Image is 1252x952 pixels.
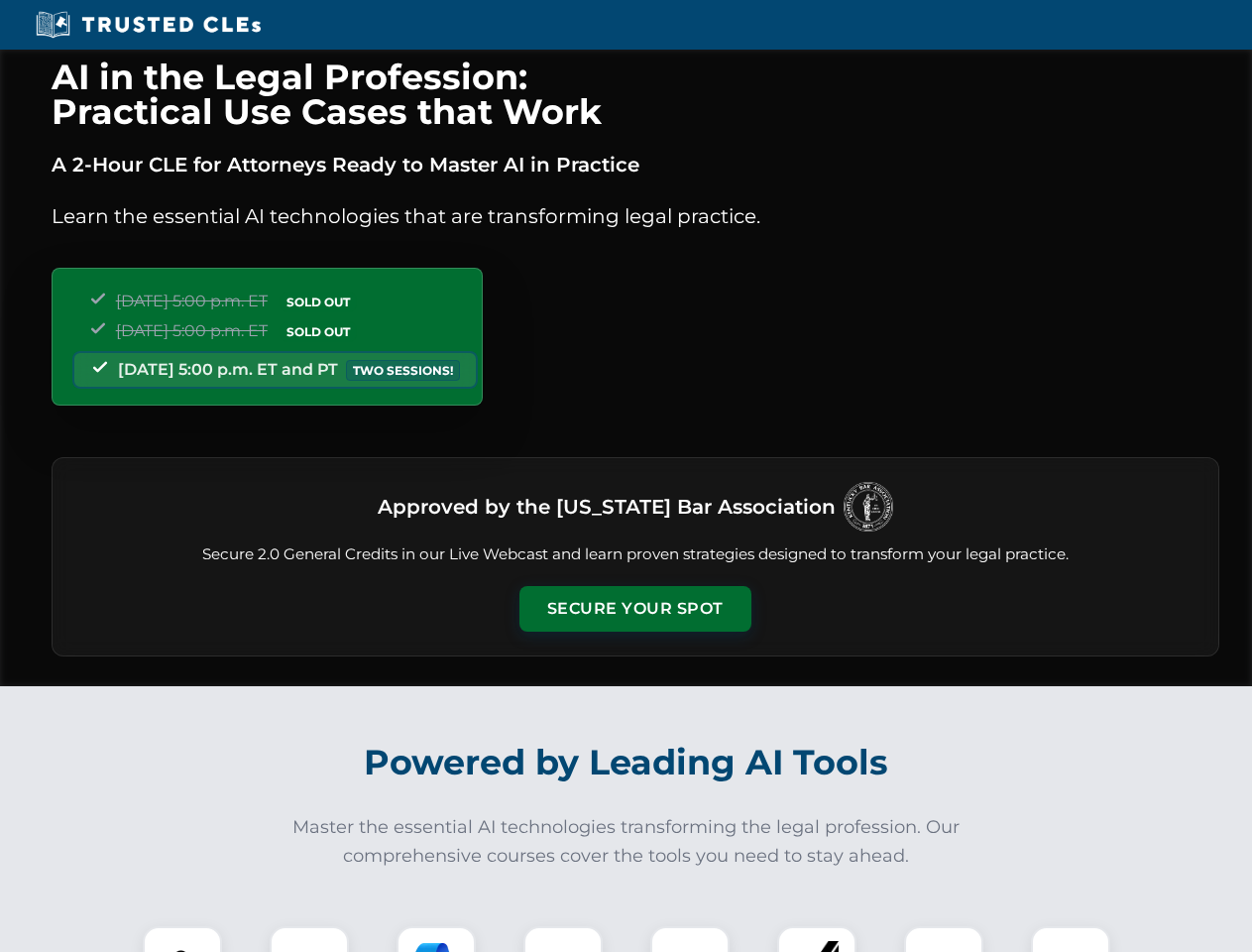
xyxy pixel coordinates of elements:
[280,813,973,871] p: Master the essential AI technologies transforming the legal profession. Our comprehensive courses...
[77,728,1176,797] h2: Powered by Leading AI Tools
[116,292,268,310] span: [DATE] 5:00 p.m. ET
[519,586,751,632] button: Secure Your Spot
[52,59,1219,129] h1: AI in the Legal Profession: Practical Use Cases that Work
[280,321,357,342] span: SOLD OUT
[52,149,1219,180] p: A 2-Hour CLE for Attorneys Ready to Master AI in Practice
[116,321,268,340] span: [DATE] 5:00 p.m. ET
[52,200,1219,232] p: Learn the essential AI technologies that are transforming legal practice.
[378,489,836,525] h3: Approved by the [US_STATE] Bar Association
[30,10,267,40] img: Trusted CLEs
[280,292,357,312] span: SOLD OUT
[76,543,1195,566] p: Secure 2.0 General Credits in our Live Webcast and learn proven strategies designed to transform ...
[844,482,893,532] img: Logo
